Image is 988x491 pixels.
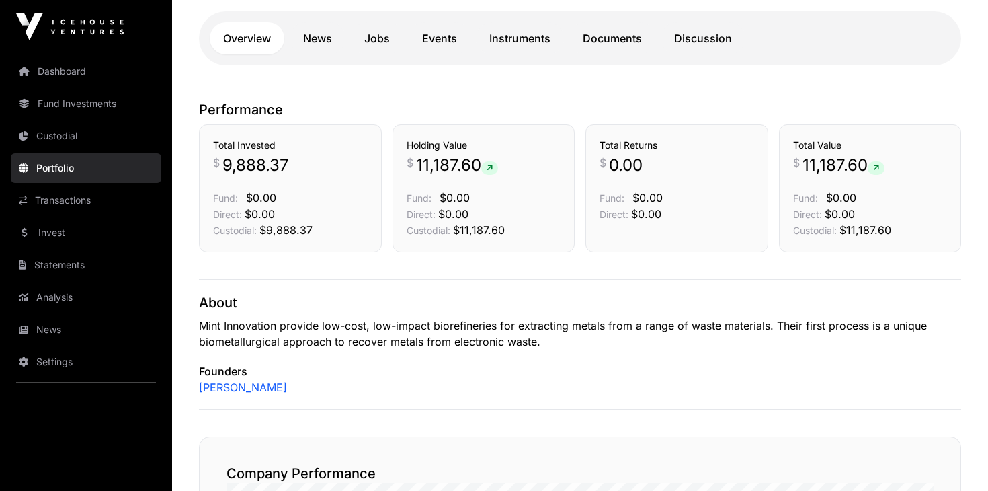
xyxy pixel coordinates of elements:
span: 11,187.60 [802,155,884,176]
span: Fund: [213,192,238,204]
span: $0.00 [245,207,275,221]
a: Custodial [11,121,161,151]
a: Overview [210,22,284,54]
span: Custodial: [213,225,257,236]
a: Fund Investments [11,89,161,118]
span: $11,187.60 [453,223,505,237]
a: Analysis [11,282,161,312]
span: $0.00 [825,207,855,221]
a: Statements [11,250,161,280]
span: Direct: [407,209,436,220]
span: Direct: [793,209,822,220]
span: $0.00 [440,191,470,204]
p: Performance [199,100,961,119]
span: $ [793,155,800,171]
p: Mint Innovation provide low-cost, low-impact biorefineries for extracting metals from a range of ... [199,317,961,350]
span: $9,888.37 [259,223,313,237]
span: Fund: [600,192,624,204]
span: Direct: [600,209,628,220]
a: News [11,315,161,344]
h2: Company Performance [227,464,934,483]
span: Direct: [213,209,242,220]
a: Invest [11,218,161,248]
a: News [290,22,345,54]
span: 9,888.37 [222,155,289,176]
span: 0.00 [609,155,643,176]
p: About [199,293,961,312]
a: Events [409,22,470,54]
span: $ [407,155,413,171]
span: Custodial: [793,225,837,236]
a: Settings [11,347,161,377]
span: $0.00 [631,207,661,221]
span: $ [213,155,220,171]
span: 11,187.60 [416,155,498,176]
span: $0.00 [826,191,856,204]
a: Dashboard [11,56,161,86]
a: [PERSON_NAME] [199,379,287,395]
span: $11,187.60 [839,223,891,237]
h3: Total Value [793,139,948,152]
span: Fund: [407,192,431,204]
a: Discussion [661,22,745,54]
span: $ [600,155,606,171]
h3: Total Returns [600,139,754,152]
h3: Total Invested [213,139,368,152]
a: Instruments [476,22,564,54]
span: $0.00 [246,191,276,204]
a: Portfolio [11,153,161,183]
span: $0.00 [632,191,663,204]
a: Transactions [11,186,161,215]
p: Founders [199,363,961,379]
nav: Tabs [210,22,950,54]
span: $0.00 [438,207,468,221]
img: Icehouse Ventures Logo [16,13,124,40]
span: Custodial: [407,225,450,236]
h3: Holding Value [407,139,561,152]
iframe: Chat Widget [921,426,988,491]
span: Fund: [793,192,818,204]
a: Documents [569,22,655,54]
a: Jobs [351,22,403,54]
